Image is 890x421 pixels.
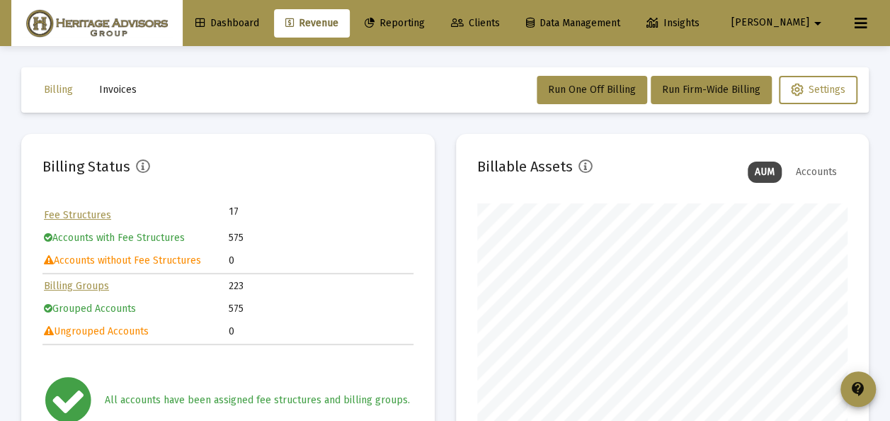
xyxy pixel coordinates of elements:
button: Billing [33,76,84,104]
td: 17 [229,205,320,219]
span: Data Management [526,17,620,29]
td: 575 [229,298,412,320]
span: Billing [44,84,73,96]
div: Accounts [789,162,844,183]
a: Insights [635,9,711,38]
span: Run Firm-Wide Billing [662,84,760,96]
td: 0 [229,250,412,271]
a: Clients [440,9,511,38]
button: Settings [779,76,857,104]
td: 223 [229,276,412,297]
button: Run Firm-Wide Billing [651,76,772,104]
span: Revenue [285,17,338,29]
td: 575 [229,228,412,249]
span: Dashboard [195,17,259,29]
mat-icon: arrow_drop_down [809,9,826,38]
a: Data Management [515,9,632,38]
td: 0 [229,321,412,342]
mat-icon: contact_support [850,381,867,398]
button: [PERSON_NAME] [714,9,843,37]
a: Reporting [353,9,436,38]
td: Grouped Accounts [44,298,227,320]
span: Reporting [365,17,425,29]
td: Accounts with Fee Structures [44,228,227,249]
h2: Billing Status [42,155,130,178]
span: [PERSON_NAME] [731,17,809,29]
a: Billing Groups [44,280,109,292]
span: Run One Off Billing [548,84,636,96]
td: Accounts without Fee Structures [44,250,227,271]
img: Dashboard [22,9,172,38]
a: Dashboard [184,9,270,38]
span: Insights [646,17,700,29]
div: AUM [748,162,782,183]
a: Fee Structures [44,209,111,221]
div: All accounts have been assigned fee structures and billing groups. [105,393,410,408]
button: Invoices [88,76,148,104]
span: Settings [791,84,845,96]
span: Clients [451,17,500,29]
a: Revenue [274,9,350,38]
td: Ungrouped Accounts [44,321,227,342]
button: Run One Off Billing [537,76,647,104]
span: Invoices [99,84,137,96]
h2: Billable Assets [477,155,573,178]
